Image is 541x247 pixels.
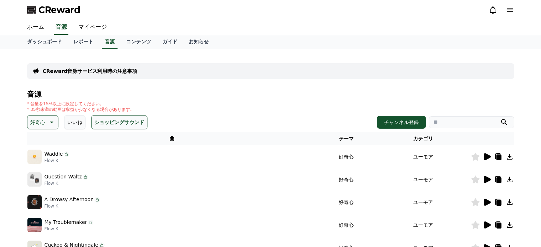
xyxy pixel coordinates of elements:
[27,172,42,187] img: music
[45,203,100,209] p: Flow K
[27,218,42,232] img: music
[30,117,45,127] p: 好奇心
[91,115,147,129] button: ショッピングサウンド
[45,181,88,186] p: Flow K
[45,173,82,181] p: Question Waltz
[54,20,68,35] a: 音源
[27,115,58,129] button: 好奇心
[27,132,317,145] th: 曲
[27,101,134,107] p: * 音量を15%以上に設定してください。
[38,4,80,16] span: CReward
[317,191,375,214] td: 好奇心
[157,35,183,49] a: ガイド
[317,214,375,236] td: 好奇心
[73,20,113,35] a: マイページ
[45,219,87,226] p: My Troublemaker
[120,35,157,49] a: コンテンツ
[68,35,99,49] a: レポート
[27,195,42,209] img: music
[317,132,375,145] th: テーマ
[21,20,50,35] a: ホーム
[27,90,514,98] h4: 音源
[375,214,471,236] td: ユーモア
[317,168,375,191] td: 好奇心
[45,226,94,232] p: Flow K
[27,4,80,16] a: CReward
[43,68,137,75] a: CReward音源サービス利用時の注意事項
[27,150,42,164] img: music
[375,168,471,191] td: ユーモア
[45,158,69,163] p: Flow K
[317,145,375,168] td: 好奇心
[45,196,94,203] p: A Drowsy Afternoon
[375,191,471,214] td: ユーモア
[64,115,85,129] button: いいね
[375,132,471,145] th: カテゴリ
[27,107,134,112] p: * 35秒未満の動画は収益が少なくなる場合があります。
[375,145,471,168] td: ユーモア
[183,35,214,49] a: お知らせ
[377,116,426,129] button: チャンネル登録
[21,35,68,49] a: ダッシュボード
[102,35,118,49] a: 音源
[45,150,63,158] p: Waddle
